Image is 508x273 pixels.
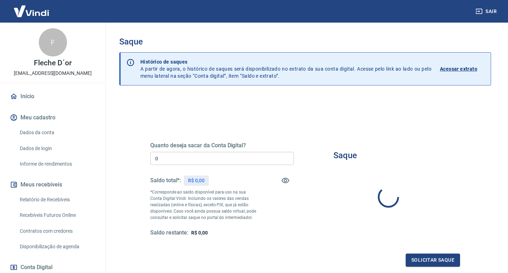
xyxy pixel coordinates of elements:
p: A partir de agora, o histórico de saques será disponibilizado no extrato da sua conta digital. Ac... [140,58,431,79]
h3: Saque [119,37,491,47]
h5: Saldo restante: [150,229,188,237]
p: Fleche D´or [34,59,71,67]
button: Sair [474,5,500,18]
p: R$ 0,00 [188,177,205,184]
h5: Quanto deseja sacar da Conta Digital? [150,142,294,149]
button: Meu cadastro [8,110,97,125]
a: Contratos com credores [17,224,97,238]
h5: Saldo total*: [150,177,181,184]
button: Meus recebíveis [8,177,97,192]
a: Recebíveis Futuros Online [17,208,97,222]
div: F [39,28,67,57]
a: Início [8,89,97,104]
a: Relatório de Recebíveis [17,192,97,207]
p: Histórico de saques [140,58,431,65]
img: Vindi [8,0,54,22]
a: Informe de rendimentos [17,157,97,171]
span: R$ 0,00 [191,230,208,236]
h3: Saque [333,150,357,160]
p: Acessar extrato [440,65,477,72]
p: [EMAIL_ADDRESS][DOMAIN_NAME] [14,70,92,77]
a: Disponibilização de agenda [17,239,97,254]
a: Acessar extrato [440,58,485,79]
a: Dados de login [17,141,97,156]
p: *Corresponde ao saldo disponível para uso na sua Conta Digital Vindi. Incluindo os valores das ve... [150,189,258,221]
a: Dados da conta [17,125,97,140]
button: Solicitar saque [406,254,460,267]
